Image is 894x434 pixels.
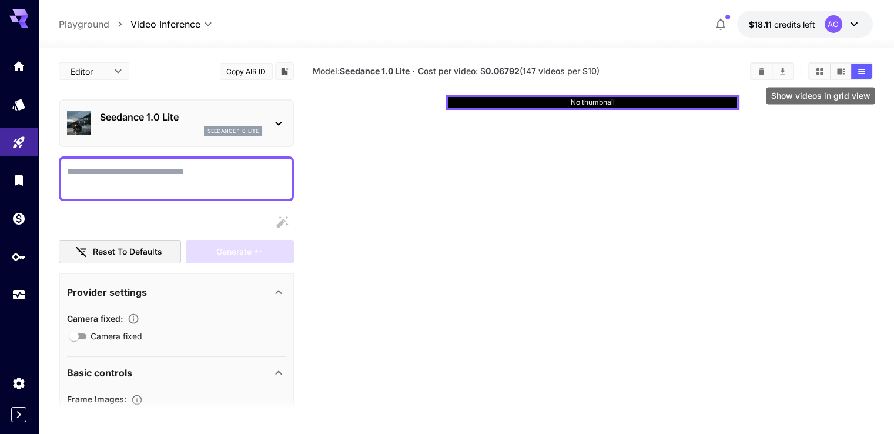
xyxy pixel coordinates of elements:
[766,87,875,104] div: Show videos in grid view
[59,17,130,31] nav: breadcrumb
[67,366,132,380] p: Basic controls
[220,63,273,80] button: Copy AIR ID
[67,313,123,323] span: Camera fixed :
[130,17,200,31] span: Video Inference
[126,394,148,406] button: Upload frame images.
[340,66,409,76] b: Seedance 1.0 Lite
[418,66,600,76] span: Cost per video: $ (147 videos per $10)
[279,64,290,78] button: Add to library
[12,173,26,188] div: Library
[71,65,107,78] span: Editor
[774,19,815,29] span: credits left
[12,211,26,226] div: Wallet
[808,62,873,80] div: Show videos in grid viewShow videos in video viewShow videos in list view
[772,64,793,79] button: Download All
[12,97,26,112] div: Models
[749,18,815,31] div: $18.11068
[67,359,286,387] div: Basic controls
[12,135,26,150] div: Playground
[12,376,26,390] div: Settings
[67,285,147,299] p: Provider settings
[714,103,731,121] div: Actions
[750,62,794,80] div: Clear videosDownload All
[59,240,181,264] button: Reset to defaults
[809,64,830,79] button: Show videos in grid view
[67,278,286,306] div: Provider settings
[67,394,126,404] span: Frame Images :
[749,19,774,29] span: $18.11
[737,11,873,38] button: $18.11068AC
[207,127,259,135] p: seedance_1_0_lite
[91,330,142,342] span: Camera fixed
[485,66,520,76] b: 0.06792
[100,110,262,124] p: Seedance 1.0 Lite
[831,64,851,79] button: Show videos in video view
[11,407,26,422] button: Expand sidebar
[59,17,109,31] a: Playground
[825,15,842,33] div: AC
[571,97,615,108] p: No thumbnail
[12,59,26,74] div: Home
[67,105,286,141] div: Seedance 1.0 Liteseedance_1_0_lite
[851,64,872,79] button: Show videos in list view
[12,249,26,264] div: API Keys
[12,288,26,302] div: Usage
[751,64,772,79] button: Clear videos
[412,64,415,78] p: ·
[313,66,409,76] span: Model:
